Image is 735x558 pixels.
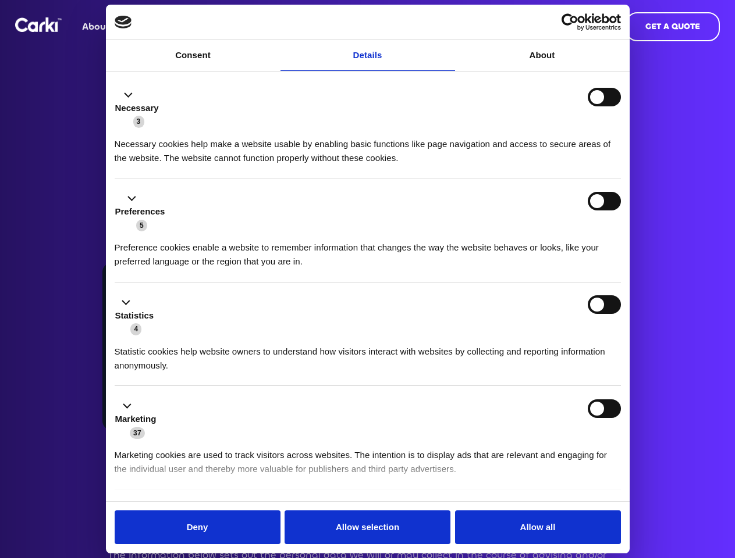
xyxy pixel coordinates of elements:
div: Statistic cookies help website owners to understand how visitors interact with websites by collec... [115,336,621,373]
div: Marketing cookies are used to track visitors across websites. The intention is to display ads tha... [115,439,621,476]
img: Logo [15,17,62,32]
button: Allow selection [285,510,450,544]
button: Allow all [455,510,621,544]
span: 3 [133,116,144,127]
a: About us [76,4,130,49]
label: Marketing [115,413,157,426]
button: Marketing (37) [115,399,164,440]
a: Usercentrics Cookiebot - opens in a new window [519,13,621,31]
a: Help & Advice [130,4,208,49]
a: Blog [209,4,243,49]
div: Preference cookies enable a website to remember information that changes the way the website beha... [115,232,621,269]
a: Details [280,40,455,71]
span: 5 [136,220,147,231]
a: Consent [106,40,280,71]
img: logo [115,16,132,28]
span: 4 [130,323,141,335]
label: Preferences [115,205,165,219]
a: GET A QUOTE [626,12,720,41]
div: Necessary cookies help make a website usable by enabling basic functions like page navigation and... [115,128,621,165]
button: Deny [115,510,280,544]
span: 37 [130,427,145,439]
button: Necessary (3) [115,88,166,128]
label: Necessary [115,102,159,115]
button: Preferences (5) [115,192,172,233]
strong: GET A QUOTE [645,21,700,32]
button: Statistics (4) [115,295,161,336]
label: Statistics [115,309,154,323]
a: 0161 399 1798 [478,4,555,49]
a: home [15,17,62,32]
a: About [455,40,630,71]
